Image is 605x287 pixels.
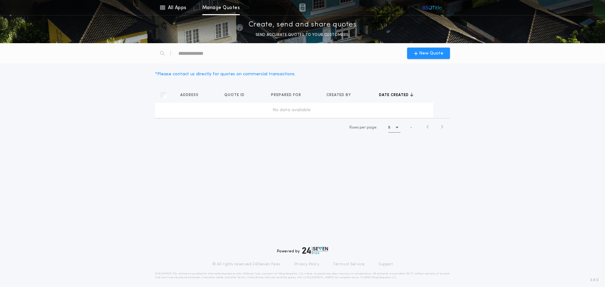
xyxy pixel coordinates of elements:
button: 5 [388,123,400,133]
span: New Quote [419,50,443,57]
span: - [410,125,412,130]
span: Created by [326,93,352,98]
span: Prepared for [271,93,302,98]
img: logo [302,247,328,254]
div: Powered by [277,247,328,254]
span: Address [180,93,200,98]
span: Rows per page: [349,126,377,129]
button: New Quote [407,48,450,59]
span: Quote ID [224,93,246,98]
a: [URL][DOMAIN_NAME] [303,276,334,279]
p: © All rights reserved. 24|Seven Fees [212,262,280,267]
button: Date created [379,92,413,98]
p: DISCLAIMER: This estimate is provided for informational purposes only. 24|Seven Fees, a product o... [155,272,450,279]
button: Address [180,92,203,98]
p: Create, send and share quotes [249,20,357,30]
img: img [299,4,305,11]
div: No data available [158,107,426,113]
a: Support [378,262,393,267]
p: SEND ACCURATE QUOTES TO YOUR CUSTOMERS. [256,32,349,38]
button: Quote ID [224,92,249,98]
a: Terms of Service [333,262,365,267]
img: vs-icon [422,4,442,11]
span: 3.8.0 [590,277,599,283]
div: * Please contact us directly for quotes on commercial transactions. [155,71,296,77]
button: Created by [326,92,356,98]
a: Privacy Policy [294,262,320,267]
span: Date created [379,93,410,98]
h1: 5 [388,124,390,131]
